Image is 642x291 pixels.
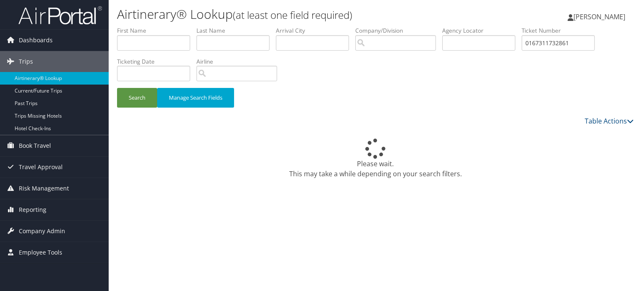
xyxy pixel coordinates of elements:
[585,116,634,126] a: Table Actions
[355,26,442,35] label: Company/Division
[157,88,234,108] button: Manage Search Fields
[276,26,355,35] label: Arrival City
[117,88,157,108] button: Search
[442,26,522,35] label: Agency Locator
[117,57,196,66] label: Ticketing Date
[19,199,46,220] span: Reporting
[19,157,63,178] span: Travel Approval
[196,26,276,35] label: Last Name
[19,242,62,263] span: Employee Tools
[522,26,601,35] label: Ticket Number
[573,12,625,21] span: [PERSON_NAME]
[117,139,634,179] div: Please wait. This may take a while depending on your search filters.
[19,51,33,72] span: Trips
[19,221,65,242] span: Company Admin
[19,30,53,51] span: Dashboards
[19,135,51,156] span: Book Travel
[196,57,283,66] label: Airline
[18,5,102,25] img: airportal-logo.png
[117,5,461,23] h1: Airtinerary® Lookup
[117,26,196,35] label: First Name
[568,4,634,29] a: [PERSON_NAME]
[19,178,69,199] span: Risk Management
[233,8,352,22] small: (at least one field required)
